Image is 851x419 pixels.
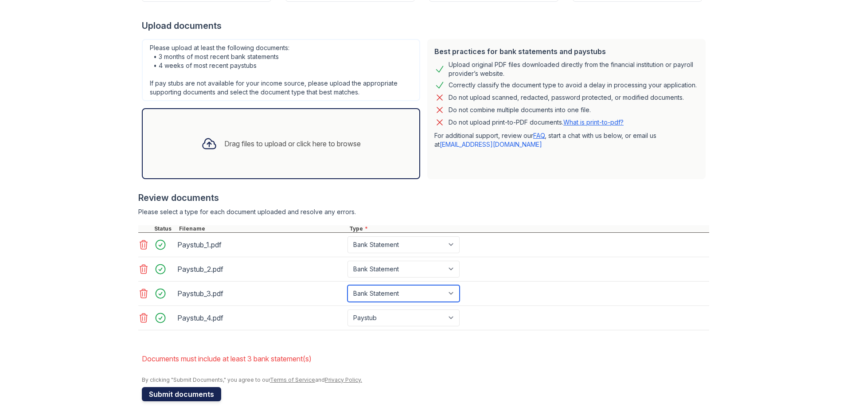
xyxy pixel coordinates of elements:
div: Type [347,225,709,232]
a: FAQ [533,132,545,139]
div: Please select a type for each document uploaded and resolve any errors. [138,208,709,216]
div: Paystub_4.pdf [177,311,344,325]
div: Please upload at least the following documents: • 3 months of most recent bank statements • 4 wee... [142,39,420,101]
div: Do not combine multiple documents into one file. [449,105,591,115]
p: Do not upload print-to-PDF documents. [449,118,624,127]
li: Documents must include at least 3 bank statement(s) [142,350,709,368]
div: Do not upload scanned, redacted, password protected, or modified documents. [449,92,684,103]
button: Submit documents [142,387,221,401]
a: What is print-to-pdf? [563,118,624,126]
a: Privacy Policy. [325,376,362,383]
p: For additional support, review our , start a chat with us below, or email us at [434,131,699,149]
div: By clicking "Submit Documents," you agree to our and [142,376,709,384]
div: Best practices for bank statements and paystubs [434,46,699,57]
a: Terms of Service [270,376,315,383]
div: Paystub_3.pdf [177,286,344,301]
div: Paystub_1.pdf [177,238,344,252]
div: Correctly classify the document type to avoid a delay in processing your application. [449,80,697,90]
div: Upload documents [142,20,709,32]
a: [EMAIL_ADDRESS][DOMAIN_NAME] [440,141,542,148]
div: Review documents [138,192,709,204]
div: Upload original PDF files downloaded directly from the financial institution or payroll provider’... [449,60,699,78]
div: Status [152,225,177,232]
div: Paystub_2.pdf [177,262,344,276]
div: Filename [177,225,347,232]
div: Drag files to upload or click here to browse [224,138,361,149]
